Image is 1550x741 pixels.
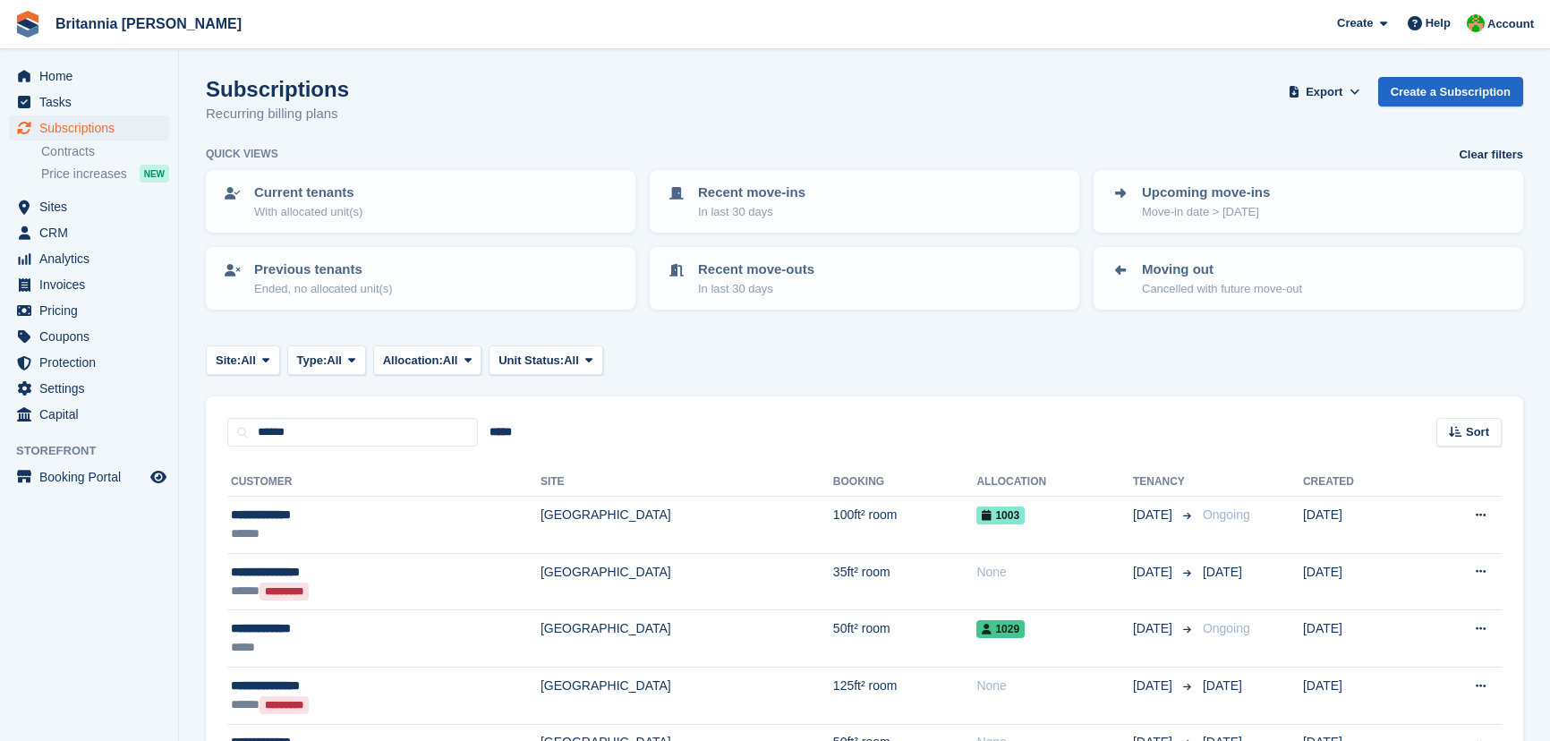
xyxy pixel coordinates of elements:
[9,324,169,349] a: menu
[541,610,833,668] td: [GEOGRAPHIC_DATA]
[1203,678,1242,693] span: [DATE]
[976,507,1025,524] span: 1003
[9,298,169,323] a: menu
[443,352,458,370] span: All
[9,194,169,219] a: menu
[698,203,805,221] p: In last 30 days
[1459,146,1523,164] a: Clear filters
[833,553,977,610] td: 35ft² room
[698,183,805,203] p: Recent move-ins
[254,260,393,280] p: Previous tenants
[1133,563,1176,582] span: [DATE]
[14,11,41,38] img: stora-icon-8386f47178a22dfd0bd8f6a31ec36ba5ce8667c1dd55bd0f319d3a0aa187defe.svg
[1142,260,1302,280] p: Moving out
[140,165,169,183] div: NEW
[541,468,833,497] th: Site
[1378,77,1523,106] a: Create a Subscription
[1142,183,1270,203] p: Upcoming move-ins
[1133,506,1176,524] span: [DATE]
[976,620,1025,638] span: 1029
[1142,280,1302,298] p: Cancelled with future move-out
[1466,423,1489,441] span: Sort
[241,352,256,370] span: All
[383,352,443,370] span: Allocation:
[1133,677,1176,695] span: [DATE]
[16,442,178,460] span: Storefront
[541,553,833,610] td: [GEOGRAPHIC_DATA]
[833,667,977,724] td: 125ft² room
[39,246,147,271] span: Analytics
[1095,172,1521,231] a: Upcoming move-ins Move-in date > [DATE]
[41,164,169,183] a: Price increases NEW
[206,77,349,101] h1: Subscriptions
[1337,14,1373,32] span: Create
[1306,83,1342,101] span: Export
[9,376,169,401] a: menu
[976,563,1132,582] div: None
[287,345,366,375] button: Type: All
[1203,621,1250,635] span: Ongoing
[9,89,169,115] a: menu
[1303,610,1418,668] td: [DATE]
[1142,203,1270,221] p: Move-in date > [DATE]
[206,146,278,162] h6: Quick views
[489,345,602,375] button: Unit Status: All
[297,352,328,370] span: Type:
[206,104,349,124] p: Recurring billing plans
[976,677,1132,695] div: None
[1133,619,1176,638] span: [DATE]
[9,220,169,245] a: menu
[39,324,147,349] span: Coupons
[39,272,147,297] span: Invoices
[216,352,241,370] span: Site:
[39,402,147,427] span: Capital
[1285,77,1364,106] button: Export
[541,667,833,724] td: [GEOGRAPHIC_DATA]
[833,468,977,497] th: Booking
[1303,667,1418,724] td: [DATE]
[48,9,249,38] a: Britannia [PERSON_NAME]
[833,610,977,668] td: 50ft² room
[39,89,147,115] span: Tasks
[698,260,814,280] p: Recent move-outs
[652,249,1077,308] a: Recent move-outs In last 30 days
[39,115,147,141] span: Subscriptions
[1426,14,1451,32] span: Help
[39,350,147,375] span: Protection
[206,345,280,375] button: Site: All
[254,183,362,203] p: Current tenants
[39,194,147,219] span: Sites
[208,172,634,231] a: Current tenants With allocated unit(s)
[1303,553,1418,610] td: [DATE]
[1203,507,1250,522] span: Ongoing
[1467,14,1485,32] img: Wendy Thorp
[498,352,564,370] span: Unit Status:
[254,203,362,221] p: With allocated unit(s)
[39,298,147,323] span: Pricing
[9,272,169,297] a: menu
[1133,468,1196,497] th: Tenancy
[698,280,814,298] p: In last 30 days
[9,402,169,427] a: menu
[1203,565,1242,579] span: [DATE]
[373,345,482,375] button: Allocation: All
[541,497,833,554] td: [GEOGRAPHIC_DATA]
[1303,497,1418,554] td: [DATE]
[652,172,1077,231] a: Recent move-ins In last 30 days
[1095,249,1521,308] a: Moving out Cancelled with future move-out
[327,352,342,370] span: All
[41,143,169,160] a: Contracts
[39,376,147,401] span: Settings
[976,468,1132,497] th: Allocation
[208,249,634,308] a: Previous tenants Ended, no allocated unit(s)
[227,468,541,497] th: Customer
[564,352,579,370] span: All
[9,64,169,89] a: menu
[1303,468,1418,497] th: Created
[9,350,169,375] a: menu
[39,464,147,490] span: Booking Portal
[9,464,169,490] a: menu
[39,220,147,245] span: CRM
[41,166,127,183] span: Price increases
[39,64,147,89] span: Home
